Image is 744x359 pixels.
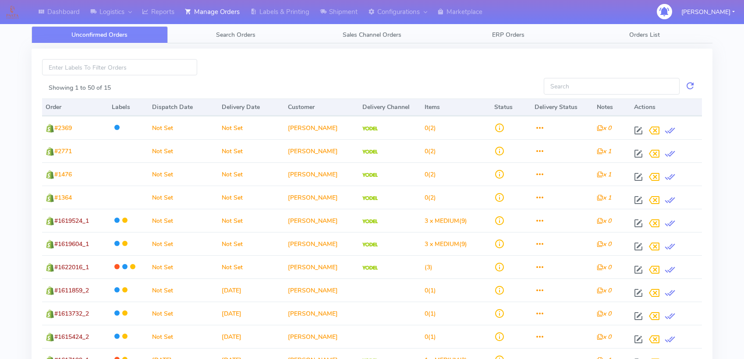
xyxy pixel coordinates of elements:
[425,217,459,225] span: 3 x MEDIUM
[218,232,284,255] td: Not Set
[54,310,89,318] span: #1613732_2
[54,194,72,202] span: #1364
[425,170,436,179] span: (2)
[149,325,218,348] td: Not Set
[42,99,108,116] th: Order
[49,83,111,92] label: Showing 1 to 50 of 15
[149,162,218,186] td: Not Set
[343,31,401,39] span: Sales Channel Orders
[149,116,218,139] td: Not Set
[491,99,531,116] th: Status
[284,186,359,209] td: [PERSON_NAME]
[284,99,359,116] th: Customer
[425,194,436,202] span: (2)
[362,196,378,201] img: Yodel
[425,194,428,202] span: 0
[284,116,359,139] td: [PERSON_NAME]
[218,278,284,302] td: [DATE]
[216,31,255,39] span: Search Orders
[54,333,89,341] span: #1615424_2
[71,31,128,39] span: Unconfirmed Orders
[362,150,378,154] img: Yodel
[425,147,436,155] span: (2)
[149,209,218,232] td: Not Set
[218,325,284,348] td: [DATE]
[54,170,72,179] span: #1476
[284,139,359,162] td: [PERSON_NAME]
[597,263,611,271] i: x 0
[597,286,611,295] i: x 0
[284,162,359,186] td: [PERSON_NAME]
[218,302,284,325] td: [DATE]
[32,26,712,43] ul: Tabs
[218,255,284,278] td: Not Set
[362,127,378,131] img: Yodel
[597,217,611,225] i: x 0
[597,310,611,318] i: x 0
[425,217,467,225] span: (9)
[597,170,611,179] i: x 1
[425,240,467,248] span: (9)
[54,147,72,155] span: #2771
[42,59,197,75] input: Enter Labels To Filter Orders
[218,99,284,116] th: Delivery Date
[284,325,359,348] td: [PERSON_NAME]
[593,99,631,116] th: Notes
[149,302,218,325] td: Not Set
[54,124,72,132] span: #2369
[425,170,428,179] span: 0
[362,173,378,177] img: Yodel
[284,232,359,255] td: [PERSON_NAME]
[425,124,436,132] span: (2)
[675,3,741,21] button: [PERSON_NAME]
[425,263,432,271] span: (3)
[597,240,611,248] i: x 0
[597,147,611,155] i: x 1
[425,310,436,318] span: (1)
[359,99,421,116] th: Delivery Channel
[362,243,378,247] img: Yodel
[149,139,218,162] td: Not Set
[218,186,284,209] td: Not Set
[218,209,284,232] td: Not Set
[362,266,378,270] img: Yodel
[597,124,611,132] i: x 0
[425,286,436,295] span: (1)
[425,240,459,248] span: 3 x MEDIUM
[218,116,284,139] td: Not Set
[531,99,593,116] th: Delivery Status
[149,99,218,116] th: Dispatch Date
[421,99,491,116] th: Items
[629,31,660,39] span: Orders List
[54,286,89,295] span: #1611859_2
[362,219,378,224] img: Yodel
[597,333,611,341] i: x 0
[108,99,149,116] th: Labels
[492,31,524,39] span: ERP Orders
[284,302,359,325] td: [PERSON_NAME]
[284,209,359,232] td: [PERSON_NAME]
[425,286,428,295] span: 0
[425,333,436,341] span: (1)
[425,147,428,155] span: 0
[149,232,218,255] td: Not Set
[425,333,428,341] span: 0
[218,139,284,162] td: Not Set
[597,194,611,202] i: x 1
[631,99,702,116] th: Actions
[149,255,218,278] td: Not Set
[54,263,89,271] span: #1622016_1
[425,124,428,132] span: 0
[54,240,89,248] span: #1619604_1
[425,310,428,318] span: 0
[218,162,284,186] td: Not Set
[284,278,359,302] td: [PERSON_NAME]
[544,78,680,94] input: Search
[149,186,218,209] td: Not Set
[149,278,218,302] td: Not Set
[54,217,89,225] span: #1619524_1
[284,255,359,278] td: [PERSON_NAME]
